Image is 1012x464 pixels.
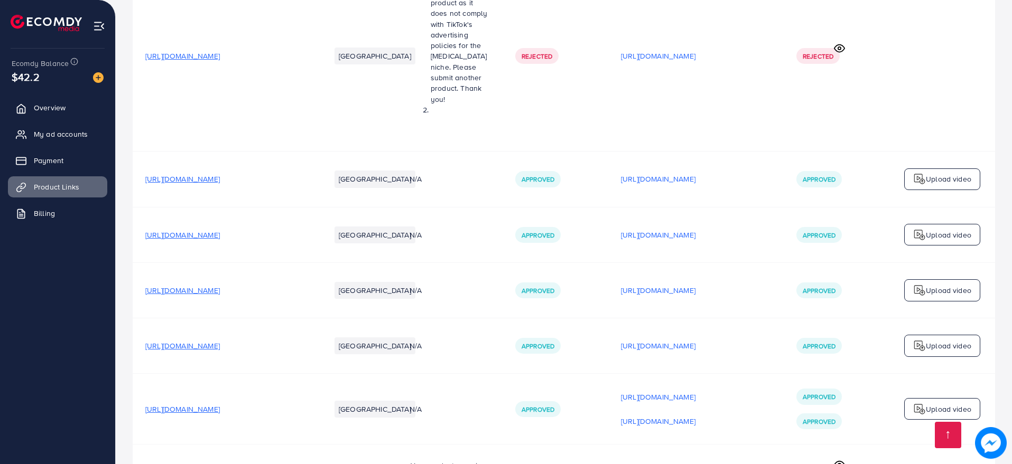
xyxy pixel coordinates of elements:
span: Approved [803,392,835,401]
p: [URL][DOMAIN_NAME] [621,50,695,62]
a: Billing [8,203,107,224]
li: [GEOGRAPHIC_DATA] [335,48,415,64]
span: Approved [803,417,835,426]
span: Billing [34,208,55,219]
li: [GEOGRAPHIC_DATA] [335,226,415,243]
img: logo [11,15,82,31]
li: [GEOGRAPHIC_DATA] [335,171,415,187]
p: [URL][DOMAIN_NAME] [621,391,695,403]
span: Approved [522,175,554,184]
p: [URL][DOMAIN_NAME] [621,284,695,297]
span: [URL][DOMAIN_NAME] [145,404,220,414]
span: Approved [522,405,554,414]
span: Approved [803,231,835,240]
span: N/A [410,404,422,414]
img: menu [93,20,105,32]
span: N/A [410,230,422,240]
img: logo [913,284,926,297]
span: Approved [522,286,554,295]
p: [URL][DOMAIN_NAME] [621,339,695,352]
span: My ad accounts [34,129,88,139]
p: [URL][DOMAIN_NAME] [621,173,695,185]
span: Approved [522,231,554,240]
img: image [93,72,104,83]
a: Payment [8,150,107,171]
span: Approved [803,175,835,184]
span: Overview [34,102,66,113]
span: Approved [803,286,835,295]
a: Product Links [8,176,107,197]
p: Upload video [926,403,971,415]
span: N/A [410,340,422,351]
span: Product Links [34,182,79,192]
span: [URL][DOMAIN_NAME] [145,51,220,61]
img: logo [913,339,926,352]
a: Overview [8,97,107,118]
span: Payment [34,155,63,166]
span: [URL][DOMAIN_NAME] [145,230,220,240]
li: [GEOGRAPHIC_DATA] [335,401,415,418]
li: [GEOGRAPHIC_DATA] [335,337,415,354]
img: image [975,427,1007,459]
span: $42.2 [12,69,40,84]
span: [URL][DOMAIN_NAME] [145,285,220,296]
p: Upload video [926,229,971,241]
img: logo [913,403,926,415]
span: Rejected [803,52,833,61]
span: N/A [410,174,422,184]
p: Upload video [926,339,971,352]
img: logo [913,173,926,185]
p: Upload video [926,284,971,297]
span: Ecomdy Balance [12,58,69,69]
span: N/A [410,285,422,296]
span: Approved [803,342,835,351]
span: Rejected [522,52,552,61]
p: [URL][DOMAIN_NAME] [621,229,695,241]
span: [URL][DOMAIN_NAME] [145,340,220,351]
p: Upload video [926,173,971,185]
li: [GEOGRAPHIC_DATA] [335,282,415,299]
img: logo [913,229,926,241]
span: [URL][DOMAIN_NAME] [145,174,220,184]
span: Approved [522,342,554,351]
p: [URL][DOMAIN_NAME] [621,415,695,428]
a: My ad accounts [8,124,107,145]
